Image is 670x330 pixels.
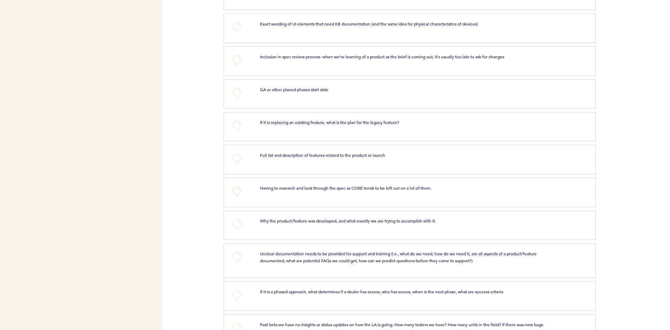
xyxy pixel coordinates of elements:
span: Full list and description of features related to the product or launch [260,152,385,158]
span: Having to research and look through the spec as CORE tends to be left out on a lot of them. [260,185,431,191]
span: If it is replacing an existing feature, what is the plan for the legacy feature? [260,119,399,125]
span: Why the product/feature was developed, and what exactly we are trying to accomplish with it. [260,218,436,223]
span: If it is a phased approach, what determines if a dealer has access, who has access, when is the n... [260,289,503,294]
span: Unclear documentation needs to be provided for support and training (i.e., what do we need, how d... [260,251,538,263]
span: GA or other planed phases start date [260,87,328,92]
span: Exact wording of UI elements that need KB documentation (and the same idea for physical character... [260,21,478,27]
span: Inclusion in spec review process- when we're learning of a product as the brief is coming out, it... [260,54,504,59]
